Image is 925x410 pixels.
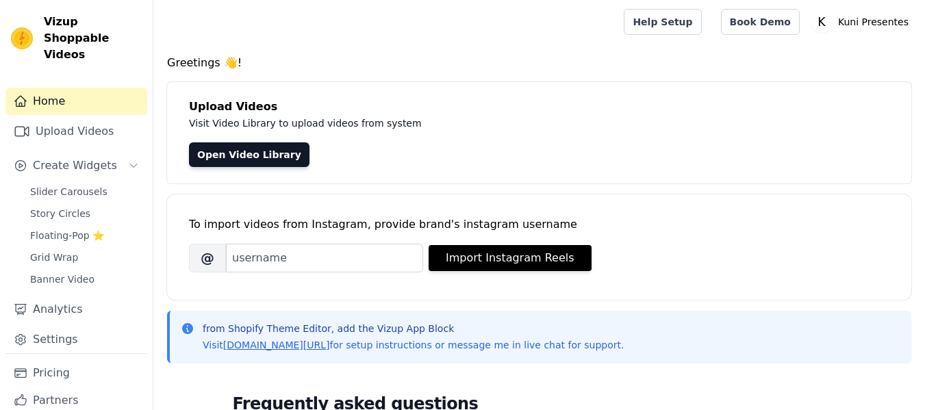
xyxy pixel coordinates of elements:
p: Kuni Presentes [833,10,914,34]
img: Vizup [11,27,33,49]
a: Story Circles [22,204,147,223]
a: Pricing [5,359,147,387]
p: from Shopify Theme Editor, add the Vizup App Block [203,322,624,335]
button: K Kuni Presentes [811,10,914,34]
a: Open Video Library [189,142,309,167]
a: Home [5,88,147,115]
div: To import videos from Instagram, provide brand's instagram username [189,216,889,233]
a: Help Setup [624,9,701,35]
span: Slider Carousels [30,185,107,198]
span: @ [189,244,226,272]
a: Slider Carousels [22,182,147,201]
h4: Greetings 👋! [167,55,911,71]
span: Grid Wrap [30,251,78,264]
a: Floating-Pop ⭐ [22,226,147,245]
a: Upload Videos [5,118,147,145]
a: Analytics [5,296,147,323]
a: [DOMAIN_NAME][URL] [223,339,330,350]
a: Book Demo [721,9,800,35]
input: username [226,244,423,272]
span: Banner Video [30,272,94,286]
a: Banner Video [22,270,147,289]
p: Visit Video Library to upload videos from system [189,115,802,131]
h4: Upload Videos [189,99,889,115]
button: Import Instagram Reels [429,245,592,271]
span: Vizup Shoppable Videos [44,14,142,63]
span: Floating-Pop ⭐ [30,229,104,242]
button: Create Widgets [5,152,147,179]
text: K [818,15,826,29]
a: Settings [5,326,147,353]
span: Story Circles [30,207,90,220]
span: Create Widgets [33,157,117,174]
a: Grid Wrap [22,248,147,267]
p: Visit for setup instructions or message me in live chat for support. [203,338,624,352]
